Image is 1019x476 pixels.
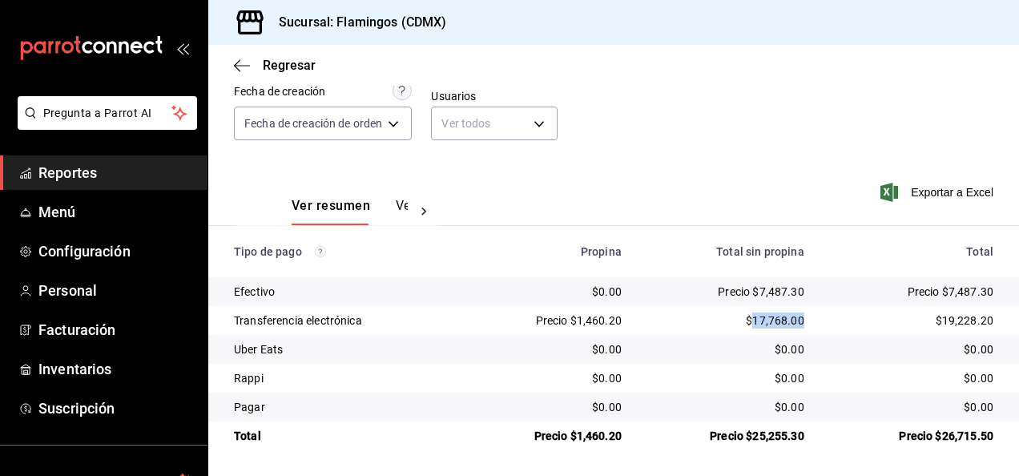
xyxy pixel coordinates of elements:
label: Usuarios [431,91,557,102]
div: Rappi [234,370,449,386]
a: Pregunta a Parrot AI [11,116,197,133]
div: $17,768.00 [647,313,804,329]
font: Personal [38,282,97,299]
button: Regresar [234,58,316,73]
font: Suscripción [38,400,115,417]
div: Total [830,245,993,258]
div: Efectivo [234,284,449,300]
span: Regresar [263,58,316,73]
div: $0.00 [474,399,621,415]
div: Precio $1,460.20 [474,428,621,444]
div: $0.00 [830,399,993,415]
div: Total [234,428,449,444]
button: open_drawer_menu [176,42,189,54]
div: $0.00 [474,341,621,357]
button: Ver pagos [396,198,456,225]
div: Precio $7,487.30 [830,284,993,300]
font: Menú [38,204,76,220]
div: $0.00 [474,370,621,386]
font: Ver resumen [292,198,370,214]
span: Fecha de creación de orden [244,115,382,131]
button: Pregunta a Parrot AI [18,96,197,130]
div: $19,228.20 [830,313,993,329]
div: Uber Eats [234,341,449,357]
div: $0.00 [647,370,804,386]
font: Inventarios [38,361,111,377]
h3: Sucursal: Flamingos (CDMX) [266,13,446,32]
font: Reportes [38,164,97,181]
div: Fecha de creación [234,83,325,100]
font: Tipo de pago [234,245,302,258]
div: Precio $1,460.20 [474,313,621,329]
div: $0.00 [830,370,993,386]
div: $0.00 [474,284,621,300]
div: $0.00 [647,399,804,415]
div: Precio $25,255.30 [647,428,804,444]
font: Exportar a Excel [911,186,993,199]
font: Configuración [38,243,131,260]
font: Facturación [38,321,115,338]
div: Propina [474,245,621,258]
div: Total sin propina [647,245,804,258]
div: Transferencia electrónica [234,313,449,329]
svg: Los pagos realizados con Pay y otras terminales son montos brutos. [315,246,326,257]
div: Precio $7,487.30 [647,284,804,300]
button: Exportar a Excel [884,183,993,202]
div: $0.00 [830,341,993,357]
div: Pestañas de navegación [292,198,408,225]
div: Pagar [234,399,449,415]
div: Precio $26,715.50 [830,428,993,444]
span: Pregunta a Parrot AI [43,105,172,122]
div: $0.00 [647,341,804,357]
div: Ver todos [431,107,557,140]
